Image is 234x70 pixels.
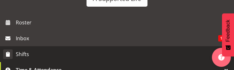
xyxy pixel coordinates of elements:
span: Inbox [16,34,218,43]
span: Roster [16,18,231,27]
span: Shifts [16,49,221,59]
span: Feedback [225,20,231,42]
span: 1751 [218,35,231,41]
button: Feedback - Show survey [222,13,234,56]
img: help-xxl-2.png [218,54,225,60]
